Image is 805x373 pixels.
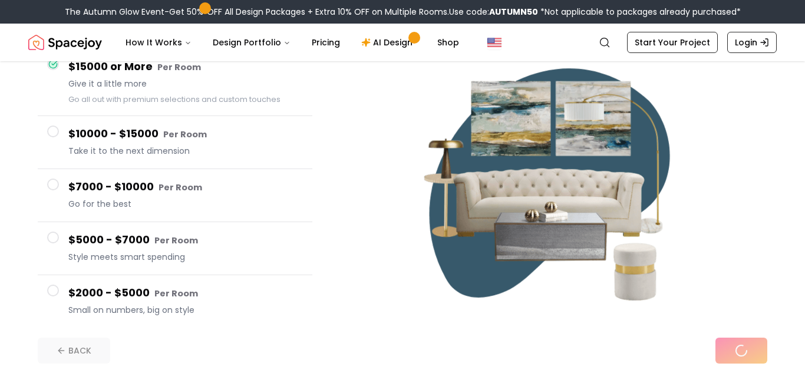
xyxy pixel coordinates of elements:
[68,251,303,263] span: Style meets smart spending
[449,6,538,18] span: Use code:
[38,116,312,169] button: $10000 - $15000 Per RoomTake it to the next dimension
[68,94,281,104] small: Go all out with premium selections and custom touches
[68,58,303,75] h4: $15000 or More
[116,31,201,54] button: How It Works
[68,232,303,249] h4: $5000 - $7000
[487,35,502,49] img: United States
[727,32,777,53] a: Login
[489,6,538,18] b: AUTUMN50
[428,31,469,54] a: Shop
[203,31,300,54] button: Design Portfolio
[68,78,303,90] span: Give it a little more
[157,61,201,73] small: Per Room
[38,222,312,275] button: $5000 - $7000 Per RoomStyle meets smart spending
[352,31,425,54] a: AI Design
[68,304,303,316] span: Small on numbers, big on style
[38,275,312,328] button: $2000 - $5000 Per RoomSmall on numbers, big on style
[28,24,777,61] nav: Global
[163,128,207,140] small: Per Room
[302,31,349,54] a: Pricing
[65,6,741,18] div: The Autumn Glow Event-Get 50% OFF All Design Packages + Extra 10% OFF on Multiple Rooms.
[68,145,303,157] span: Take it to the next dimension
[159,181,202,193] small: Per Room
[68,126,303,143] h4: $10000 - $15000
[154,235,198,246] small: Per Room
[28,31,102,54] a: Spacejoy
[154,288,198,299] small: Per Room
[38,169,312,222] button: $7000 - $10000 Per RoomGo for the best
[38,49,312,116] button: $15000 or More Per RoomGive it a little moreGo all out with premium selections and custom touches
[538,6,741,18] span: *Not applicable to packages already purchased*
[627,32,718,53] a: Start Your Project
[68,198,303,210] span: Go for the best
[116,31,469,54] nav: Main
[68,285,303,302] h4: $2000 - $5000
[68,179,303,196] h4: $7000 - $10000
[28,31,102,54] img: Spacejoy Logo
